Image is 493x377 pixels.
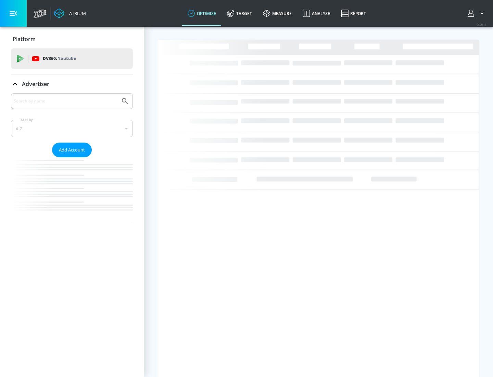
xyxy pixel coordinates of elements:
[11,93,133,224] div: Advertiser
[11,74,133,94] div: Advertiser
[13,35,36,43] p: Platform
[66,10,86,16] div: Atrium
[257,1,297,26] a: measure
[22,80,49,88] p: Advertiser
[11,48,133,69] div: DV360: Youtube
[54,8,86,19] a: Atrium
[222,1,257,26] a: Target
[20,118,34,122] label: Sort By
[58,55,76,62] p: Youtube
[477,23,486,26] span: v 4.25.4
[43,55,76,62] p: DV360:
[11,29,133,49] div: Platform
[297,1,336,26] a: Analyze
[11,157,133,224] nav: list of Advertiser
[14,97,117,106] input: Search by name
[52,143,92,157] button: Add Account
[336,1,371,26] a: Report
[59,146,85,154] span: Add Account
[182,1,222,26] a: optimize
[11,120,133,137] div: A-Z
